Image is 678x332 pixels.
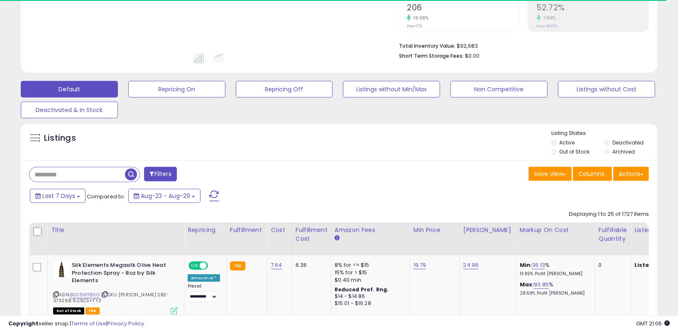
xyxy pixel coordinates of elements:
[399,40,643,50] li: $92,683
[42,192,75,200] span: Last 7 Days
[335,300,404,307] div: $15.01 - $16.28
[230,261,245,271] small: FBA
[612,139,644,146] label: Deactivated
[414,226,456,234] div: Min Price
[516,222,595,255] th: The percentage added to the cost of goods (COGS) that forms the calculator for Min & Max prices.
[578,170,605,178] span: Columns
[271,226,289,234] div: Cost
[188,283,220,302] div: Preset:
[296,261,325,269] div: 6.36
[128,189,201,203] button: Aug-23 - Aug-29
[236,81,333,98] button: Repricing Off
[141,192,190,200] span: Aug-23 - Aug-29
[44,132,76,144] h5: Listings
[559,139,575,146] label: Active
[53,261,178,314] div: ASIN:
[86,308,100,315] span: FBA
[573,167,612,181] button: Columns
[520,271,589,277] p: 13.95% Profit [PERSON_NAME]
[407,3,519,14] h2: 206
[520,226,592,234] div: Markup on Cost
[128,81,225,98] button: Repricing On
[529,167,572,181] button: Save View
[335,226,406,234] div: Amazon Fees
[599,261,624,269] div: 0
[335,276,404,284] div: $0.40 min
[414,261,426,269] a: 19.79
[53,261,70,278] img: 31owFIL83WL._SL40_.jpg
[271,261,282,269] a: 7.64
[537,24,558,29] small: Prev: 48.87%
[30,189,86,203] button: Last 7 Days
[450,81,548,98] button: Non Competitive
[407,24,422,29] small: Prev: 173
[53,291,169,304] span: | SKU: [PERSON_NAME] SBS-373268 6.25CS+YYZ
[87,193,125,200] span: Compared to:
[520,290,589,296] p: 28.69% Profit [PERSON_NAME]
[53,308,84,315] span: All listings that are currently out of stock and unavailable for purchase on Amazon
[108,320,144,327] a: Privacy Policy
[520,261,532,269] b: Min:
[520,261,589,277] div: %
[335,293,404,300] div: $14 - $14.86
[335,234,340,242] small: Amazon Fees.
[569,210,649,218] div: Displaying 1 to 25 of 1727 items
[21,102,118,118] button: Deactivated & In Stock
[463,261,479,269] a: 24.99
[465,52,480,60] span: $0.00
[520,281,534,288] b: Max:
[558,81,655,98] button: Listings without Cost
[8,320,39,327] strong: Copyright
[520,281,589,296] div: %
[51,226,181,234] div: Title
[188,226,223,234] div: Repricing
[541,15,556,21] small: 7.88%
[537,3,649,14] h2: 52.72%
[612,148,635,155] label: Archived
[207,262,220,269] span: OFF
[411,15,428,21] small: 19.08%
[636,320,670,327] span: 2025-09-6 21:06 GMT
[634,261,672,269] b: Listed Price:
[8,320,144,328] div: seller snap | |
[343,81,440,98] button: Listings without Min/Max
[534,281,549,289] a: 93.85
[296,226,328,243] div: Fulfillment Cost
[71,320,106,327] a: Terms of Use
[613,167,649,181] button: Actions
[189,262,200,269] span: ON
[599,226,627,243] div: Fulfillable Quantity
[144,167,176,181] button: Filters
[532,261,545,269] a: 36.13
[399,52,464,59] b: Short Term Storage Fees:
[335,269,404,276] div: 15% for > $15
[399,42,455,49] b: Total Inventory Value:
[188,274,220,282] div: Amazon AI *
[70,291,100,298] a: B005NIT86G
[335,261,404,269] div: 8% for <= $15
[551,129,657,137] p: Listing States:
[335,286,389,293] b: Reduced Prof. Rng.
[559,148,590,155] label: Out of Stock
[72,261,173,287] b: Silk Elements Megasilk Olive Heat Protection Spray - 8oz by Silk Elements
[230,226,264,234] div: Fulfillment
[463,226,513,234] div: [PERSON_NAME]
[21,81,118,98] button: Default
